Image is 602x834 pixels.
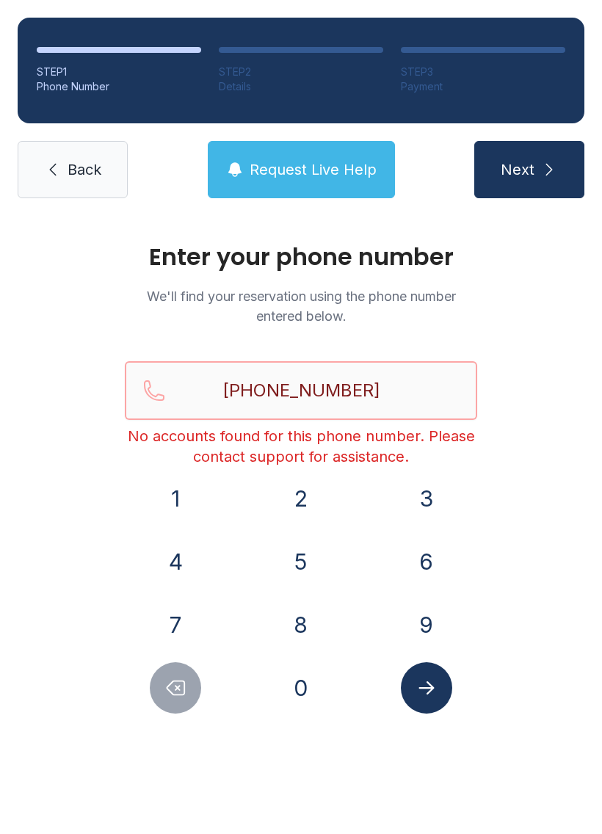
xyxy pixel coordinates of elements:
div: Details [219,79,383,94]
div: No accounts found for this phone number. Please contact support for assistance. [125,426,477,467]
span: Request Live Help [250,159,377,180]
p: We'll find your reservation using the phone number entered below. [125,286,477,326]
input: Reservation phone number [125,361,477,420]
div: STEP 1 [37,65,201,79]
button: 5 [275,536,327,587]
button: 3 [401,473,452,524]
button: Delete number [150,662,201,714]
div: Phone Number [37,79,201,94]
div: Payment [401,79,565,94]
span: Next [501,159,534,180]
button: 6 [401,536,452,587]
div: STEP 3 [401,65,565,79]
button: 4 [150,536,201,587]
span: Back [68,159,101,180]
button: 1 [150,473,201,524]
button: Submit lookup form [401,662,452,714]
button: 0 [275,662,327,714]
button: 7 [150,599,201,650]
h1: Enter your phone number [125,245,477,269]
div: STEP 2 [219,65,383,79]
button: 2 [275,473,327,524]
button: 9 [401,599,452,650]
button: 8 [275,599,327,650]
